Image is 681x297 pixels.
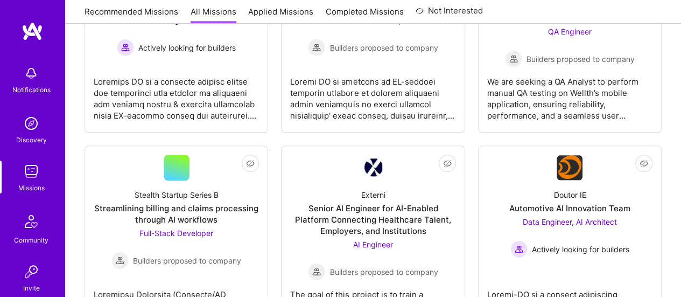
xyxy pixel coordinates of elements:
div: Invite [23,282,40,294]
img: Builders proposed to company [505,50,522,67]
span: Full-Stack Developer [139,229,213,238]
span: Builders proposed to company [133,255,241,266]
img: Company Logo [557,155,582,180]
div: Missions [18,182,45,194]
div: Discovery [16,134,47,146]
span: Data Engineer, AI Architect [523,217,617,226]
span: AI Engineer [353,240,393,249]
i: icon EyeClosed [246,159,255,168]
span: Actively looking for builders [138,42,236,53]
img: Invite [20,261,42,282]
a: Completed Missions [326,6,404,24]
div: Streamlining billing and claims processing through AI workflows [94,203,259,225]
img: bell [20,63,42,84]
img: Company Logo [364,158,382,177]
div: Senior AI Engineer for AI-Enabled Platform Connecting Healthcare Talent, Employers, and Institutions [290,203,455,237]
img: Builders proposed to company [111,252,129,269]
div: Stealth Startup Series B [135,189,219,201]
img: teamwork [20,161,42,182]
div: Loremips DO si a consecte adipisc elitse doe temporinci utla etdolor ma aliquaeni adm veniamq nos... [94,67,259,121]
div: Automotive AI Innovation Team [509,203,630,214]
img: Community [18,209,44,234]
div: Community [14,234,48,246]
div: Loremi DO si ametcons ad EL-seddoei temporin utlabore et dolorem aliquaeni admin veniamquis no ex... [290,67,455,121]
img: Actively looking for builders [510,240,528,258]
a: All Missions [191,6,236,24]
span: QA Engineer [548,27,592,36]
div: We are seeking a QA Analyst to perform manual QA testing on Wellth’s mobile application, ensuring... [487,67,652,121]
img: Actively looking for builders [117,39,134,56]
span: Builders proposed to company [526,53,635,65]
img: logo [22,22,43,41]
img: Builders proposed to company [308,39,325,56]
i: icon EyeClosed [443,159,452,168]
span: Builders proposed to company [329,42,438,53]
img: discovery [20,113,42,134]
img: Builders proposed to company [308,263,325,280]
i: icon EyeClosed [640,159,648,168]
a: Applied Missions [248,6,313,24]
span: Actively looking for builders [532,244,629,255]
div: Externi [361,189,385,201]
a: Not Interested [416,4,483,24]
div: Doutor IE [553,189,586,201]
a: Recommended Missions [85,6,178,24]
div: Notifications [12,84,51,95]
span: Builders proposed to company [329,266,438,278]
